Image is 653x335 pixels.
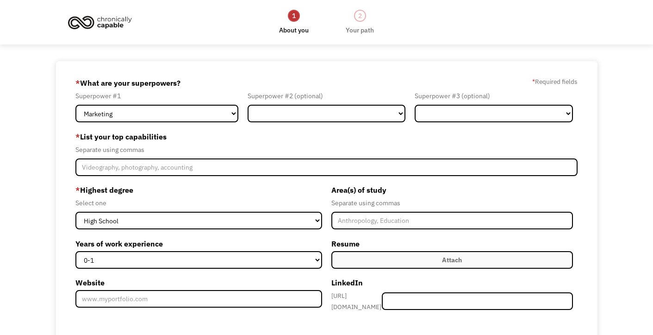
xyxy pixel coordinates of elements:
label: LinkedIn [331,275,573,290]
input: Anthropology, Education [331,212,573,229]
img: Chronically Capable logo [65,12,135,32]
input: www.myportfolio.com [75,290,322,308]
input: Videography, photography, accounting [75,158,578,176]
div: Superpower #3 (optional) [415,90,573,101]
div: Superpower #1 [75,90,238,101]
label: Required fields [532,76,578,87]
div: About you [279,25,309,36]
a: 2Your path [346,9,374,36]
div: Separate using commas [331,197,573,209]
label: Website [75,275,322,290]
label: Years of work experience [75,236,322,251]
label: Highest degree [75,183,322,197]
label: Area(s) of study [331,183,573,197]
div: [URL][DOMAIN_NAME] [331,290,382,312]
label: List your top capabilities [75,129,578,144]
a: 1About you [279,9,309,36]
div: 2 [354,10,366,22]
div: Select one [75,197,322,209]
label: Resume [331,236,573,251]
label: Attach [331,251,573,269]
div: Superpower #2 (optional) [248,90,406,101]
div: Separate using commas [75,144,578,155]
div: Attach [442,254,462,265]
div: 1 [288,10,300,22]
label: What are your superpowers? [75,76,180,90]
div: Your path [346,25,374,36]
